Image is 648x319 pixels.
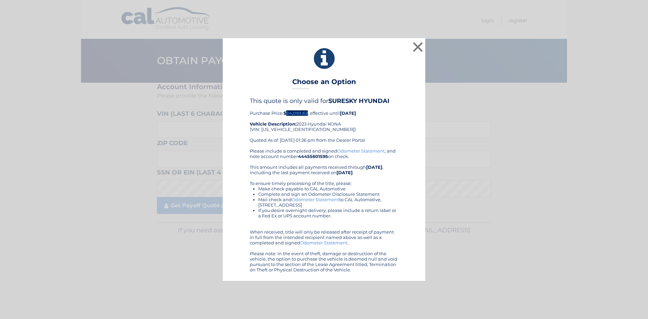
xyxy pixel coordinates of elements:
[337,148,385,154] a: Odometer Statement
[292,78,356,89] h3: Choose an Option
[250,97,398,105] h4: This quote is only valid for
[298,154,328,159] b: 44455601595
[340,110,356,116] b: [DATE]
[250,148,398,272] div: Please include a completed and signed , and note account number on check. This amount includes al...
[258,197,398,208] li: Mail check and to CAL Automotive, [STREET_ADDRESS]
[283,110,308,116] b: $24,093.62
[258,208,398,218] li: If you desire overnight delivery, please include a return label or a Fed Ex or UPS account number.
[411,40,425,54] button: ×
[300,240,348,245] a: Odometer Statement
[258,186,398,191] li: Make check payable to CAL Automotive
[258,191,398,197] li: Complete and sign an Odometer Disclosure Statement
[250,121,296,127] strong: Vehicle Description:
[292,197,339,202] a: Odometer Statement
[250,97,398,148] div: Purchase Price: , effective until 2023 Hyundai KONA (VIN: [US_VEHICLE_IDENTIFICATION_NUMBER]) Quo...
[336,170,353,175] b: [DATE]
[328,97,389,105] b: SURESKY HYUNDAI
[366,164,382,170] b: [DATE]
